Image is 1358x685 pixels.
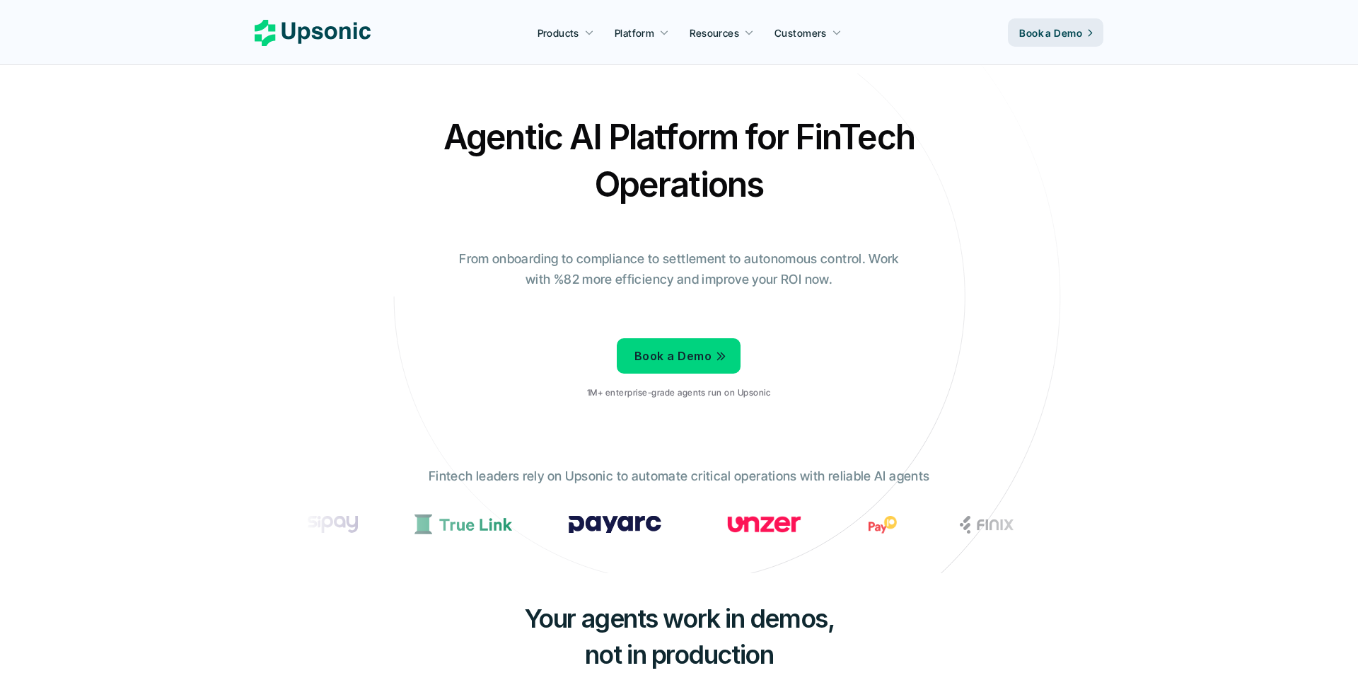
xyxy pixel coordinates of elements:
[774,25,827,40] p: Customers
[524,603,835,634] span: Your agents work in demos,
[431,113,927,208] h2: Agentic AI Platform for FinTech Operations
[1019,25,1082,40] p: Book a Demo
[429,466,929,487] p: Fintech leaders rely on Upsonic to automate critical operations with reliable AI agents
[449,249,909,290] p: From onboarding to compliance to settlement to autonomous control. Work with %82 more efficiency ...
[538,25,579,40] p: Products
[529,20,603,45] a: Products
[1008,18,1103,47] a: Book a Demo
[617,338,741,374] a: Book a Demo
[690,25,739,40] p: Resources
[634,346,712,367] p: Book a Demo
[587,388,770,398] p: 1M+ enterprise-grade agents run on Upsonic
[615,25,654,40] p: Platform
[585,639,774,670] span: not in production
